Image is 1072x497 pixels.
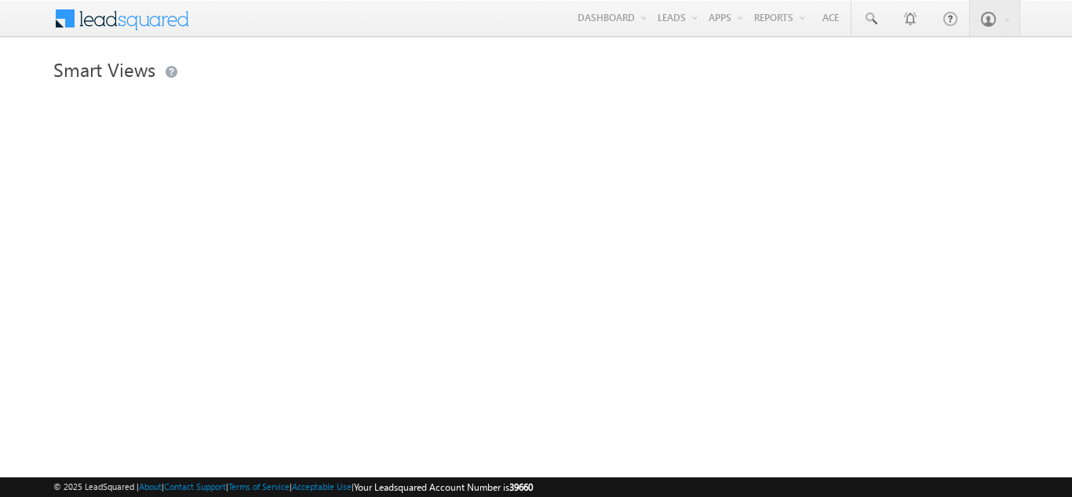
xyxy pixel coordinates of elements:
span: Your Leadsquared Account Number is [354,481,533,493]
a: Contact Support [164,481,226,492]
span: Smart Views [53,57,155,82]
a: About [139,481,162,492]
span: © 2025 LeadSquared | | | | | [53,480,533,495]
a: Acceptable Use [292,481,352,492]
span: 39660 [509,481,533,493]
a: Terms of Service [228,481,290,492]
